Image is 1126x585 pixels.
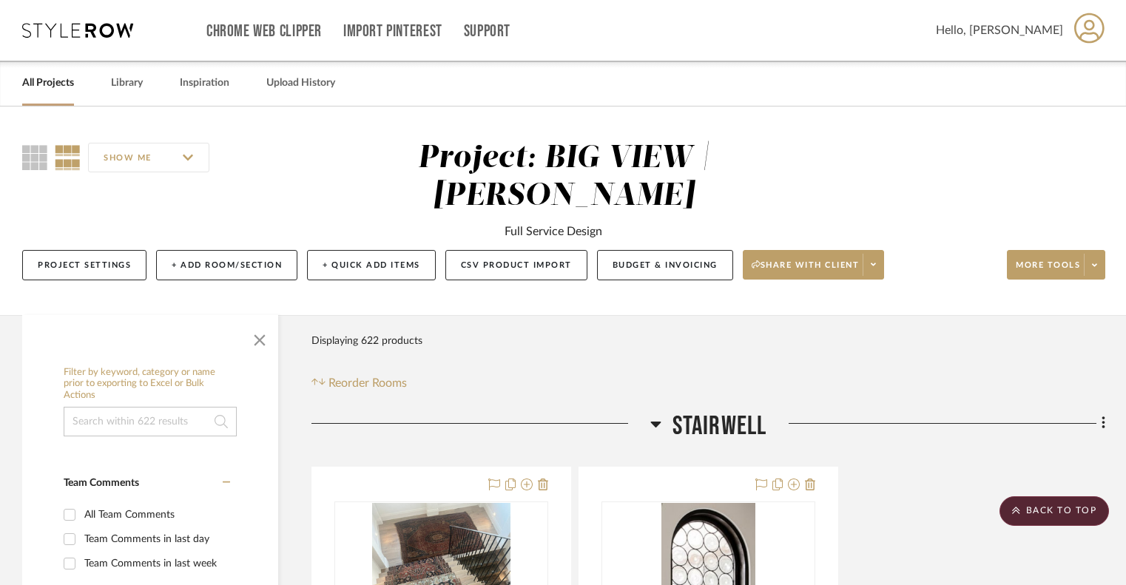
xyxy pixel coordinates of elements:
[311,374,407,392] button: Reorder Rooms
[64,478,139,488] span: Team Comments
[1016,260,1080,282] span: More tools
[111,73,143,93] a: Library
[418,143,709,212] div: Project: BIG VIEW | [PERSON_NAME]
[505,223,602,240] div: Full Service Design
[84,552,226,575] div: Team Comments in last week
[307,250,436,280] button: + Quick Add Items
[936,21,1063,39] span: Hello, [PERSON_NAME]
[445,250,587,280] button: CSV Product Import
[464,25,510,38] a: Support
[1007,250,1105,280] button: More tools
[22,73,74,93] a: All Projects
[22,250,146,280] button: Project Settings
[999,496,1109,526] scroll-to-top-button: BACK TO TOP
[743,250,885,280] button: Share with client
[597,250,733,280] button: Budget & Invoicing
[206,25,322,38] a: Chrome Web Clipper
[180,73,229,93] a: Inspiration
[343,25,442,38] a: Import Pinterest
[84,527,226,551] div: Team Comments in last day
[156,250,297,280] button: + Add Room/Section
[266,73,335,93] a: Upload History
[64,367,237,402] h6: Filter by keyword, category or name prior to exporting to Excel or Bulk Actions
[311,326,422,356] div: Displaying 622 products
[672,410,767,442] span: Stairwell
[245,322,274,352] button: Close
[328,374,407,392] span: Reorder Rooms
[64,407,237,436] input: Search within 622 results
[84,503,226,527] div: All Team Comments
[752,260,860,282] span: Share with client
